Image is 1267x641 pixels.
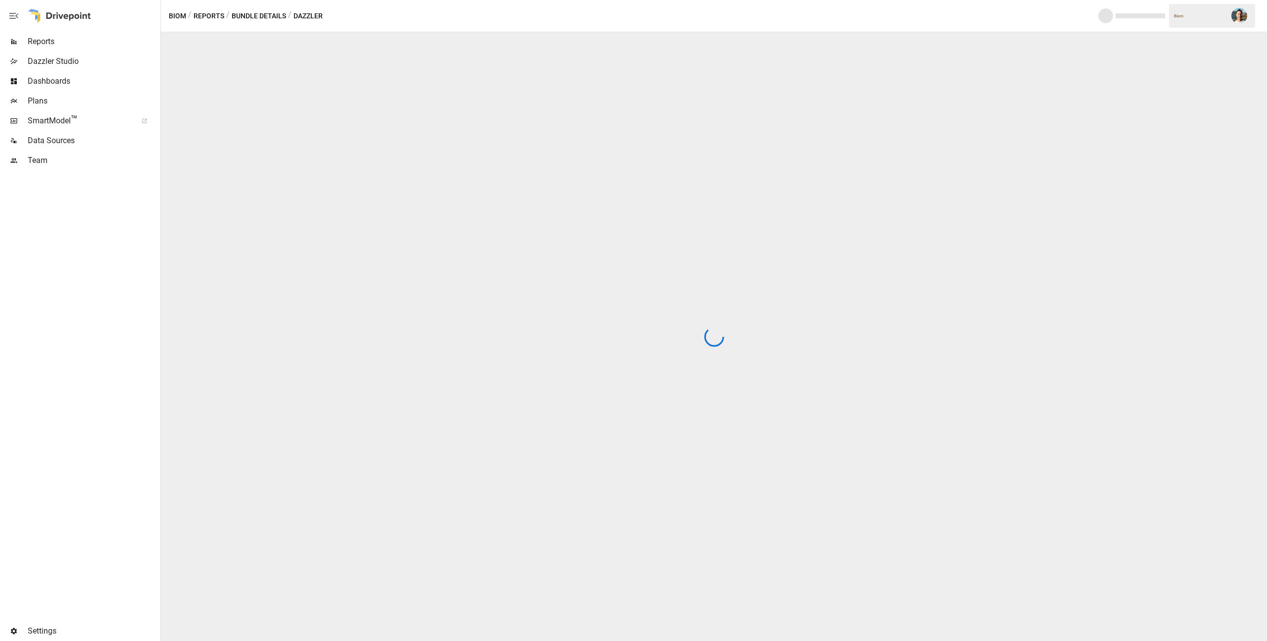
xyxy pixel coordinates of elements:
[28,625,158,637] span: Settings
[28,115,131,127] span: SmartModel
[169,10,186,22] button: Biom
[232,10,286,22] button: Bundle Details
[28,155,158,166] span: Team
[71,113,78,126] span: ™
[1174,14,1225,18] div: Biom
[28,36,158,48] span: Reports
[28,75,158,87] span: Dashboards
[28,95,158,107] span: Plans
[28,135,158,147] span: Data Sources
[194,10,224,22] button: Reports
[288,10,292,22] div: /
[28,55,158,67] span: Dazzler Studio
[188,10,192,22] div: /
[226,10,230,22] div: /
